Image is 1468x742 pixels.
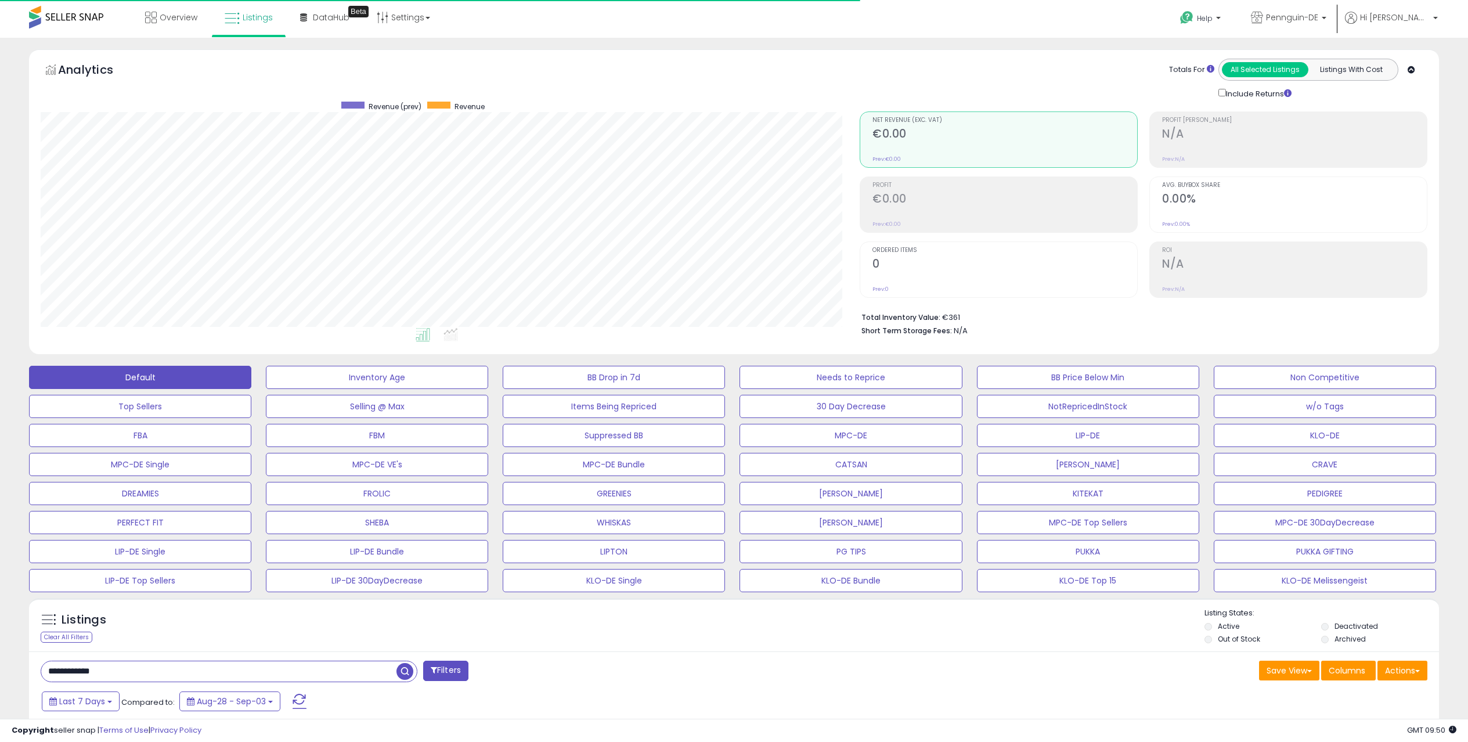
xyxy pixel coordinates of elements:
span: Profit [872,182,1137,189]
span: Avg. Buybox Share [1162,182,1427,189]
button: LIPTON [503,540,725,563]
button: MPC-DE VE's [266,453,488,476]
button: MPC-DE 30DayDecrease [1214,511,1436,534]
small: Prev: N/A [1162,156,1185,163]
li: €361 [861,309,1419,323]
label: Deactivated [1334,621,1378,631]
h2: €0.00 [872,127,1137,143]
button: Filters [423,661,468,681]
button: Last 7 Days [42,691,120,711]
small: Prev: 0 [872,286,889,293]
button: PG TIPS [740,540,962,563]
button: CRAVE [1214,453,1436,476]
button: Top Sellers [29,395,251,418]
button: All Selected Listings [1222,62,1308,77]
button: Non Competitive [1214,366,1436,389]
button: Listings With Cost [1308,62,1394,77]
small: Prev: N/A [1162,286,1185,293]
button: WHISKAS [503,511,725,534]
small: Prev: €0.00 [872,156,901,163]
h5: Listings [62,612,106,628]
button: MPC-DE Bundle [503,453,725,476]
span: Overview [160,12,197,23]
button: PUKKA [977,540,1199,563]
h2: 0 [872,257,1137,273]
button: MPC-DE [740,424,962,447]
span: Help [1197,13,1213,23]
button: Needs to Reprice [740,366,962,389]
span: Net Revenue (Exc. VAT) [872,117,1137,124]
button: KLO-DE Top 15 [977,569,1199,592]
button: BB Price Below Min [977,366,1199,389]
button: BB Drop in 7d [503,366,725,389]
span: Aug-28 - Sep-03 [197,696,266,707]
h2: N/A [1162,127,1427,143]
button: Suppressed BB [503,424,725,447]
button: KITEKAT [977,482,1199,505]
a: Hi [PERSON_NAME] [1345,12,1438,38]
button: PERFECT FIT [29,511,251,534]
button: SHEBA [266,511,488,534]
span: Columns [1329,665,1365,676]
div: seller snap | | [12,725,201,736]
small: Prev: €0.00 [872,221,901,228]
button: MPC-DE Single [29,453,251,476]
span: 2025-09-11 09:50 GMT [1407,725,1456,736]
button: Aug-28 - Sep-03 [179,691,280,711]
button: Save View [1259,661,1319,680]
span: Profit [PERSON_NAME] [1162,117,1427,124]
button: KLO-DE Bundle [740,569,962,592]
label: Active [1218,621,1239,631]
button: KLO-DE Single [503,569,725,592]
button: LIP-DE Single [29,540,251,563]
div: Totals For [1169,64,1214,75]
div: Clear All Filters [41,632,92,643]
button: Default [29,366,251,389]
label: Out of Stock [1218,634,1260,644]
span: Hi [PERSON_NAME] [1360,12,1430,23]
span: DataHub [313,12,349,23]
span: ROI [1162,247,1427,254]
button: PUKKA GIFTING [1214,540,1436,563]
button: Items Being Repriced [503,395,725,418]
button: 30 Day Decrease [740,395,962,418]
button: GREENIES [503,482,725,505]
span: Last 7 Days [59,696,105,707]
div: Include Returns [1210,87,1305,100]
button: FROLIC [266,482,488,505]
button: [PERSON_NAME] [740,511,962,534]
button: NotRepricedInStock [977,395,1199,418]
h2: 0.00% [1162,192,1427,208]
button: LIP-DE Top Sellers [29,569,251,592]
button: [PERSON_NAME] [740,482,962,505]
span: Revenue [455,102,485,111]
b: Short Term Storage Fees: [861,326,952,336]
span: Compared to: [121,697,175,708]
button: FBM [266,424,488,447]
button: PEDIGREE [1214,482,1436,505]
b: Total Inventory Value: [861,312,940,322]
button: LIP-DE 30DayDecrease [266,569,488,592]
button: w/o Tags [1214,395,1436,418]
button: Actions [1377,661,1427,680]
p: Listing States: [1204,608,1439,619]
h5: Analytics [58,62,136,81]
button: Columns [1321,661,1376,680]
span: Listings [243,12,273,23]
strong: Copyright [12,725,54,736]
span: N/A [954,325,968,336]
i: Get Help [1180,10,1194,25]
button: MPC-DE Top Sellers [977,511,1199,534]
a: Terms of Use [99,725,149,736]
h2: €0.00 [872,192,1137,208]
span: Ordered Items [872,247,1137,254]
button: Selling @ Max [266,395,488,418]
a: Help [1171,2,1232,38]
button: DREAMIES [29,482,251,505]
div: Tooltip anchor [348,6,369,17]
label: Archived [1334,634,1366,644]
button: KLO-DE Melissengeist [1214,569,1436,592]
button: Inventory Age [266,366,488,389]
a: Privacy Policy [150,725,201,736]
button: [PERSON_NAME] [977,453,1199,476]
